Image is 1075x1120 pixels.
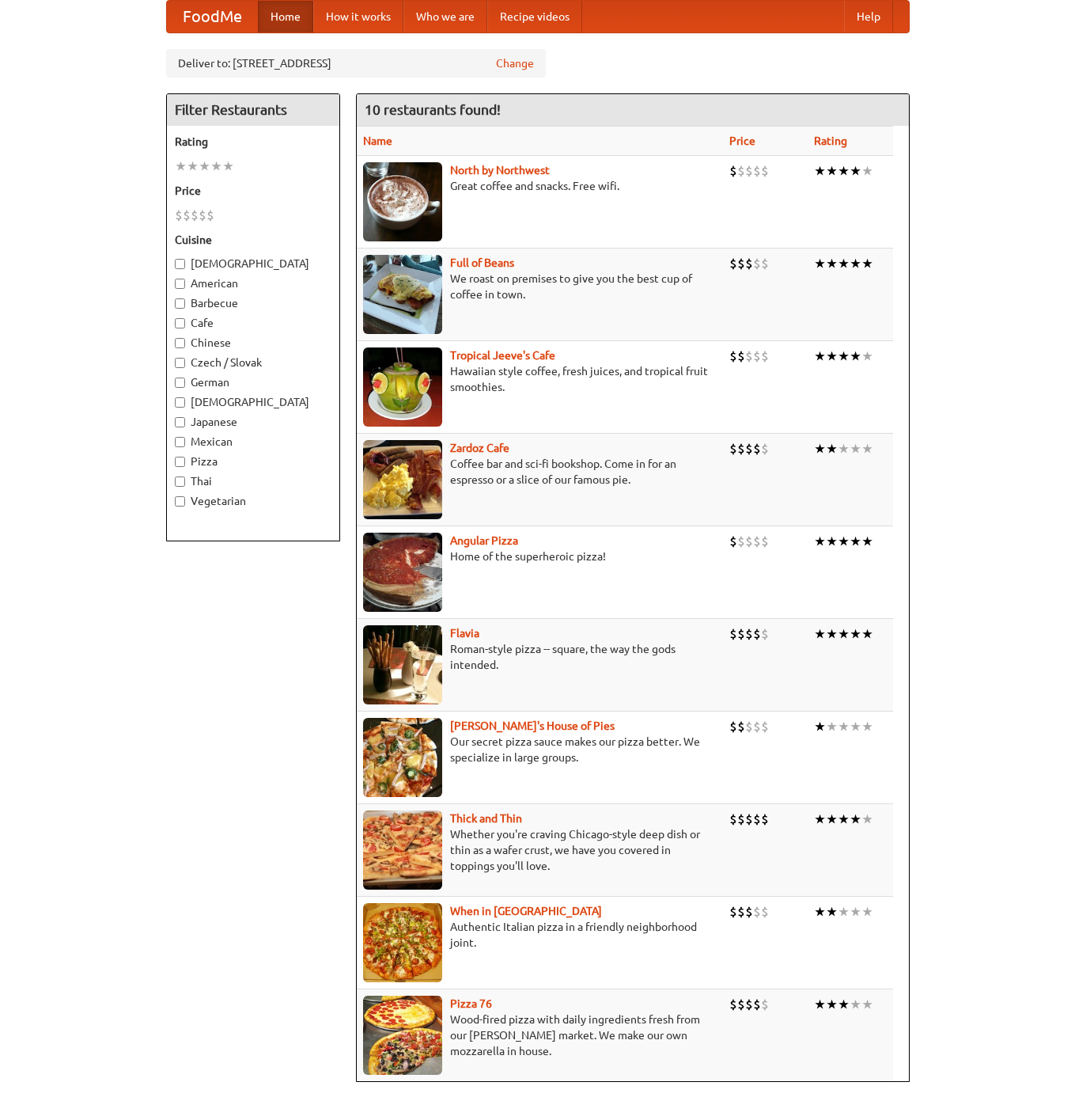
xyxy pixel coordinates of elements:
li: ★ [861,162,873,180]
h5: Rating [175,134,331,150]
li: ★ [826,811,838,828]
li: $ [745,347,753,365]
li: $ [753,440,761,457]
li: $ [745,625,753,643]
li: $ [729,903,737,921]
input: [DEMOGRAPHIC_DATA] [175,397,185,408]
li: ★ [838,440,850,457]
li: ★ [850,533,861,550]
li: $ [729,625,737,643]
li: ★ [850,347,861,365]
li: ★ [826,347,838,365]
h4: Filter Restaurants [167,94,339,126]
img: flavia.jpg [363,625,442,704]
li: ★ [826,533,838,550]
li: ★ [850,903,861,921]
label: American [175,275,331,291]
a: How it works [313,1,403,32]
a: Recipe videos [487,1,582,32]
li: ★ [850,255,861,272]
p: Roman-style pizza -- square, the way the gods intended. [363,641,717,673]
li: $ [175,207,183,224]
li: $ [729,255,737,272]
img: wheninrome.jpg [363,903,442,982]
input: [DEMOGRAPHIC_DATA] [175,259,185,269]
li: ★ [210,158,222,175]
h5: Price [175,183,331,199]
li: ★ [826,625,838,643]
li: $ [729,811,737,828]
a: FoodMe [167,1,258,32]
li: $ [745,255,753,272]
b: Angular Pizza [450,534,518,547]
li: $ [753,625,761,643]
li: ★ [850,996,861,1013]
a: Help [844,1,893,32]
li: ★ [850,440,861,457]
li: $ [745,718,753,735]
li: ★ [838,903,850,921]
li: $ [753,996,761,1013]
li: ★ [826,255,838,272]
input: Japanese [175,417,185,427]
p: Authentic Italian pizza in a friendly neighborhood joint. [363,919,717,951]
li: ★ [861,718,873,735]
a: Name [363,135,392,147]
li: ★ [850,162,861,180]
li: $ [761,533,769,550]
li: $ [761,903,769,921]
li: ★ [814,162,826,180]
img: north.jpg [363,162,442,241]
li: $ [761,255,769,272]
label: German [175,374,331,390]
li: $ [761,162,769,180]
label: [DEMOGRAPHIC_DATA] [175,256,331,271]
li: ★ [826,718,838,735]
li: ★ [826,440,838,457]
img: thick.jpg [363,811,442,890]
label: Chinese [175,335,331,351]
li: $ [729,347,737,365]
li: $ [753,533,761,550]
p: We roast on premises to give you the best cup of coffee in town. [363,271,717,302]
li: $ [737,625,745,643]
li: ★ [838,718,850,735]
a: Pizza 76 [450,997,492,1010]
li: $ [737,533,745,550]
p: Home of the superheroic pizza! [363,549,717,564]
li: $ [737,903,745,921]
a: [PERSON_NAME]'s House of Pies [450,719,615,732]
a: Rating [814,135,847,147]
li: ★ [199,158,210,175]
li: ★ [861,533,873,550]
input: Cafe [175,318,185,328]
p: Our secret pizza sauce makes our pizza better. We specialize in large groups. [363,734,717,765]
label: Pizza [175,454,331,469]
li: ★ [861,996,873,1013]
input: Pizza [175,457,185,467]
div: Deliver to: [STREET_ADDRESS] [166,49,546,78]
li: $ [753,255,761,272]
label: Cafe [175,315,331,331]
li: $ [729,440,737,457]
li: $ [737,440,745,457]
img: luigis.jpg [363,718,442,797]
input: Mexican [175,437,185,447]
p: Whether you're craving Chicago-style deep dish or thin as a wafer crust, we have you covered in t... [363,826,717,874]
li: ★ [838,811,850,828]
input: American [175,279,185,289]
img: angular.jpg [363,533,442,612]
li: ★ [861,440,873,457]
li: ★ [838,996,850,1013]
a: Flavia [450,627,479,640]
a: When in [GEOGRAPHIC_DATA] [450,905,602,917]
a: Full of Beans [450,256,514,269]
li: ★ [850,811,861,828]
p: Wood-fired pizza with daily ingredients fresh from our [PERSON_NAME] market. We make our own mozz... [363,1012,717,1059]
li: $ [737,162,745,180]
a: North by Northwest [450,164,550,177]
li: $ [761,996,769,1013]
